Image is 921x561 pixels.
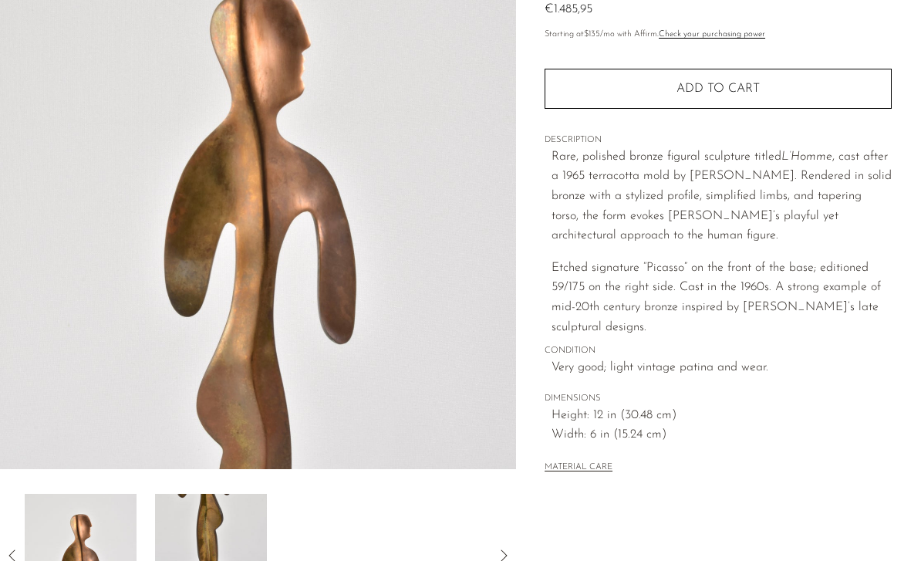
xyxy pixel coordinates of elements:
[545,392,892,406] span: DIMENSIONS
[545,3,592,15] span: €1.485,95
[552,147,892,246] p: Rare, polished bronze figural sculpture titled , cast after a 1965 terracotta mold by [PERSON_NAM...
[552,425,892,445] span: Width: 6 in (15.24 cm)
[552,358,892,378] span: Very good; light vintage patina and wear.
[781,150,832,163] em: L’Homme
[659,30,765,39] a: Check your purchasing power - Learn more about Affirm Financing (opens in modal)
[545,69,892,109] button: Add to cart
[545,28,892,42] p: Starting at /mo with Affirm.
[676,83,760,95] span: Add to cart
[545,133,892,147] span: DESCRIPTION
[545,344,892,358] span: CONDITION
[552,406,892,426] span: Height: 12 in (30.48 cm)
[584,30,600,39] span: $135
[545,462,612,474] button: MATERIAL CARE
[552,259,892,337] p: Etched signature “Picasso” on the front of the base; editioned 59/175 on the right side. Cast in ...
